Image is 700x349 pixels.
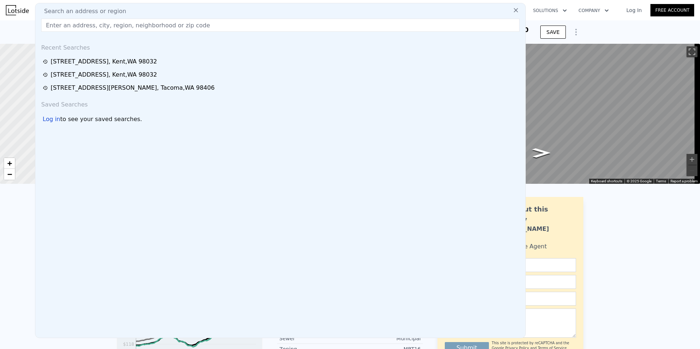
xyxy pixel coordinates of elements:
tspan: $118 [123,342,134,347]
path: Go West, W Cloudy St [525,146,559,160]
div: Ask about this property [495,204,576,225]
div: Saved Searches [38,94,522,112]
button: Company [573,4,615,17]
a: Terms [656,179,666,183]
span: − [7,170,12,179]
a: [STREET_ADDRESS], Kent,WA 98032 [43,70,520,79]
div: [STREET_ADDRESS][PERSON_NAME] , Tacoma , WA 98406 [51,84,215,92]
div: Municipal [350,335,421,342]
button: Keyboard shortcuts [591,179,622,184]
a: Zoom in [4,158,15,169]
a: [STREET_ADDRESS][PERSON_NAME], Tacoma,WA 98406 [43,84,520,92]
button: SAVE [540,26,566,39]
div: [STREET_ADDRESS] , Kent , WA 98032 [51,70,157,79]
span: © 2025 Google [627,179,652,183]
button: Zoom in [687,154,697,165]
div: Recent Searches [38,38,522,55]
div: Sewer [279,335,350,342]
button: Show Options [569,25,583,39]
input: Enter an address, city, region, neighborhood or zip code [41,19,520,32]
a: Zoom out [4,169,15,180]
span: to see your saved searches. [60,115,142,124]
div: Log in [43,115,60,124]
div: [STREET_ADDRESS] , Kent , WA 98032 [51,57,157,66]
a: [STREET_ADDRESS], Kent,WA 98032 [43,57,520,66]
span: + [7,159,12,168]
button: Toggle fullscreen view [687,46,697,57]
img: Lotside [6,5,29,15]
span: Search an address or region [38,7,126,16]
a: Free Account [650,4,694,16]
a: Report a problem [670,179,698,183]
a: Log In [618,7,650,14]
button: Solutions [527,4,573,17]
div: [PERSON_NAME] Bahadur [495,225,576,242]
button: Zoom out [687,165,697,176]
